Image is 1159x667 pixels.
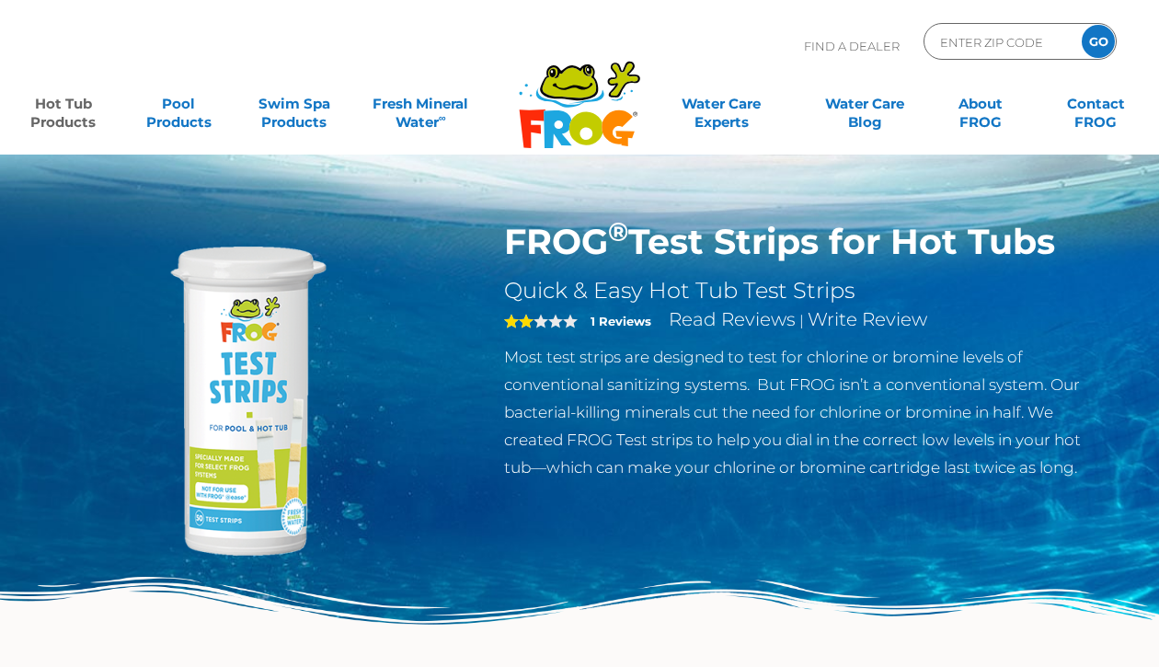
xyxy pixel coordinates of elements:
p: Find A Dealer [804,23,900,69]
strong: 1 Reviews [591,314,651,328]
a: AboutFROG [935,86,1026,122]
span: | [799,312,804,329]
a: PoolProducts [133,86,224,122]
img: Frog-Test-Strip-bottle-e1609632768520.png [55,221,423,589]
a: Water CareBlog [820,86,910,122]
input: GO [1082,25,1115,58]
sup: ∞ [439,111,446,124]
h2: Quick & Easy Hot Tub Test Strips [504,277,1105,305]
a: Swim SpaProducts [249,86,339,122]
h1: FROG Test Strips for Hot Tubs [504,221,1105,263]
a: Hot TubProducts [18,86,109,122]
span: 2 [504,314,534,328]
img: Frog Products Logo [509,37,650,149]
a: Write Review [808,308,927,330]
a: Read Reviews [669,308,796,330]
a: Fresh MineralWater∞ [364,86,476,122]
p: Most test strips are designed to test for chlorine or bromine levels of conventional sanitizing s... [504,343,1105,481]
sup: ® [608,215,628,247]
a: Water CareExperts [648,86,795,122]
a: ContactFROG [1050,86,1141,122]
